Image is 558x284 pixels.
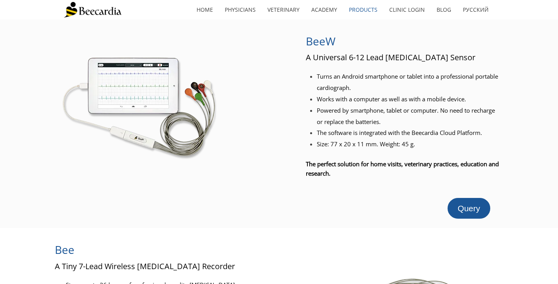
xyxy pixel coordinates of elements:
[64,2,121,18] img: Beecardia
[317,106,495,126] span: Powered by smartphone, tablet or computer. No need to recharge or replace the batteries.
[317,95,466,103] span: Works with a computer as well as with a mobile device.
[55,261,235,271] span: A Tiny 7-Lead Wireless [MEDICAL_DATA] Recorder
[383,1,431,19] a: Clinic Login
[191,1,219,19] a: home
[306,160,499,177] span: The perfect solution for home visits, veterinary practices, education and research.
[262,1,305,19] a: Veterinary
[317,129,482,137] span: The software is integrated with the Beecardia Cloud Platform.
[457,1,495,19] a: Русский
[306,34,336,49] span: BeeW
[306,52,475,63] span: A Universal 6-12 Lead [MEDICAL_DATA] Sensor
[305,1,343,19] a: Academy
[343,1,383,19] a: Products
[317,72,498,92] span: Turns an Android smartphone or tablet into a professional portable cardiograph.
[431,1,457,19] a: Blog
[458,204,480,213] span: Query
[317,140,415,148] span: Size: 77 x 20 x 11 mm. Weight: 45 g.
[55,242,74,257] span: Bee
[448,198,490,219] a: Query
[219,1,262,19] a: Physicians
